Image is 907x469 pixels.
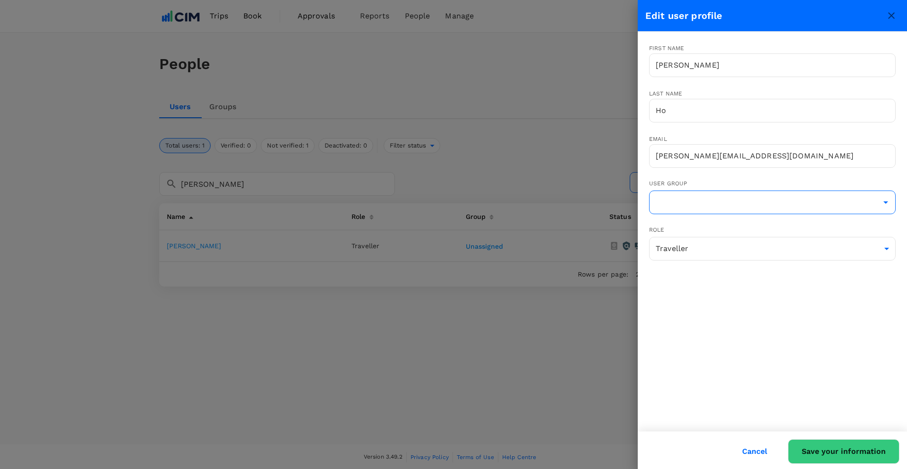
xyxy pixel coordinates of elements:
[649,237,896,261] div: Traveller
[649,226,896,235] span: Role
[729,440,780,463] button: Cancel
[883,8,899,24] button: close
[649,90,682,97] span: Last name
[649,179,896,189] span: User group
[649,136,667,142] span: Email
[788,439,899,464] button: Save your information
[879,196,892,209] button: Open
[645,8,883,23] div: Edit user profile
[649,45,685,52] span: First name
